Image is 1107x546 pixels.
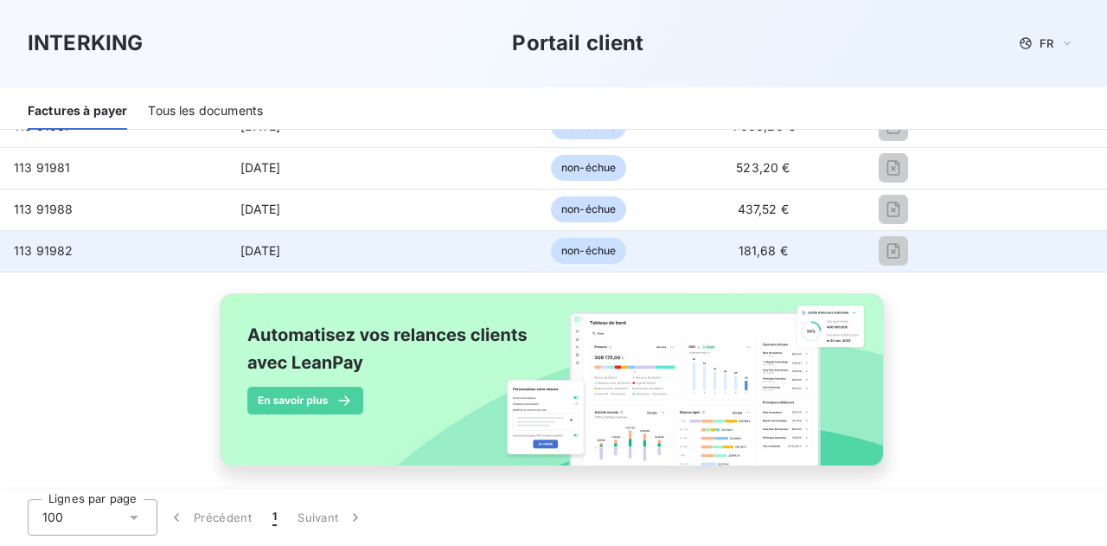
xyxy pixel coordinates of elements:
button: Précédent [157,499,262,536]
span: non-échue [551,196,626,222]
div: Factures à payer [28,93,127,130]
span: 1 [272,509,277,526]
h3: INTERKING [28,28,143,59]
span: FR [1040,36,1053,50]
img: banner [204,283,903,496]
button: Suivant [287,499,374,536]
span: 437,52 € [738,202,789,216]
span: 113 91982 [14,243,73,258]
span: 181,68 € [739,243,788,258]
h3: Portail client [512,28,643,59]
div: Tous les documents [148,93,263,130]
span: 100 [42,509,63,526]
span: [DATE] [240,243,281,258]
span: 113 91988 [14,202,73,216]
span: [DATE] [240,202,281,216]
span: [DATE] [240,160,281,175]
span: 523,20 € [736,160,790,175]
span: non-échue [551,238,626,264]
button: 1 [262,499,287,536]
span: non-échue [551,155,626,181]
span: 113 91981 [14,160,70,175]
